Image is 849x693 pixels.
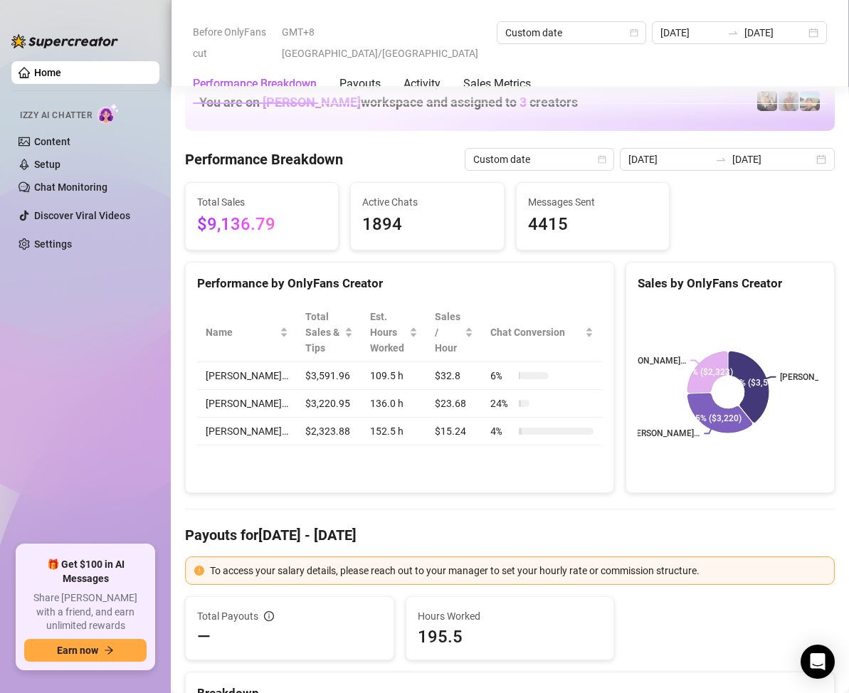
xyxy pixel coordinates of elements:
[104,645,114,655] span: arrow-right
[34,159,60,170] a: Setup
[482,303,602,362] th: Chat Conversion
[57,645,98,656] span: Earn now
[744,25,806,41] input: End date
[34,67,61,78] a: Home
[362,390,427,418] td: 136.0 h
[297,418,362,445] td: $2,323.88
[197,418,297,445] td: [PERSON_NAME]…
[715,154,727,165] span: swap-right
[197,211,327,238] span: $9,136.79
[404,75,441,92] div: Activity
[197,608,258,624] span: Total Payouts
[197,362,297,390] td: [PERSON_NAME]…
[197,303,297,362] th: Name
[426,390,482,418] td: $23.68
[197,274,602,293] div: Performance by OnlyFans Creator
[194,566,204,576] span: exclamation-circle
[185,149,343,169] h4: Performance Breakdown
[490,423,513,439] span: 4 %
[305,309,342,356] span: Total Sales & Tips
[97,103,120,124] img: AI Chatter
[297,303,362,362] th: Total Sales & Tips
[463,75,531,92] div: Sales Metrics
[197,390,297,418] td: [PERSON_NAME]…
[801,645,835,679] div: Open Intercom Messenger
[362,418,427,445] td: 152.5 h
[490,324,582,340] span: Chat Conversion
[185,525,835,545] h4: Payouts for [DATE] - [DATE]
[339,75,381,92] div: Payouts
[628,152,710,167] input: Start date
[370,309,407,356] div: Est. Hours Worked
[362,362,427,390] td: 109.5 h
[34,238,72,250] a: Settings
[20,109,92,122] span: Izzy AI Chatter
[264,611,274,621] span: info-circle
[490,368,513,383] span: 6 %
[362,211,492,238] span: 1894
[490,396,513,411] span: 24 %
[11,34,118,48] img: logo-BBDzfeDw.svg
[34,210,130,221] a: Discover Viral Videos
[473,149,606,170] span: Custom date
[727,27,739,38] span: swap-right
[727,27,739,38] span: to
[638,274,823,293] div: Sales by OnlyFans Creator
[418,608,603,624] span: Hours Worked
[210,563,826,578] div: To access your salary details, please reach out to your manager to set your hourly rate or commis...
[630,28,638,37] span: calendar
[34,136,70,147] a: Content
[24,639,147,662] button: Earn nowarrow-right
[297,390,362,418] td: $3,220.95
[435,309,462,356] span: Sales / Hour
[362,194,492,210] span: Active Chats
[715,154,727,165] span: to
[426,362,482,390] td: $32.8
[193,75,317,92] div: Performance Breakdown
[426,303,482,362] th: Sales / Hour
[197,625,211,648] span: —
[24,558,147,586] span: 🎁 Get $100 in AI Messages
[615,356,686,366] text: [PERSON_NAME]…
[732,152,813,167] input: End date
[426,418,482,445] td: $15.24
[193,21,273,64] span: Before OnlyFans cut
[598,155,606,164] span: calendar
[528,211,658,238] span: 4415
[505,22,638,43] span: Custom date
[297,362,362,390] td: $3,591.96
[282,21,488,64] span: GMT+8 [GEOGRAPHIC_DATA]/[GEOGRAPHIC_DATA]
[660,25,722,41] input: Start date
[629,428,700,438] text: [PERSON_NAME]…
[528,194,658,210] span: Messages Sent
[34,181,107,193] a: Chat Monitoring
[24,591,147,633] span: Share [PERSON_NAME] with a friend, and earn unlimited rewards
[206,324,277,340] span: Name
[418,625,603,648] span: 195.5
[197,194,327,210] span: Total Sales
